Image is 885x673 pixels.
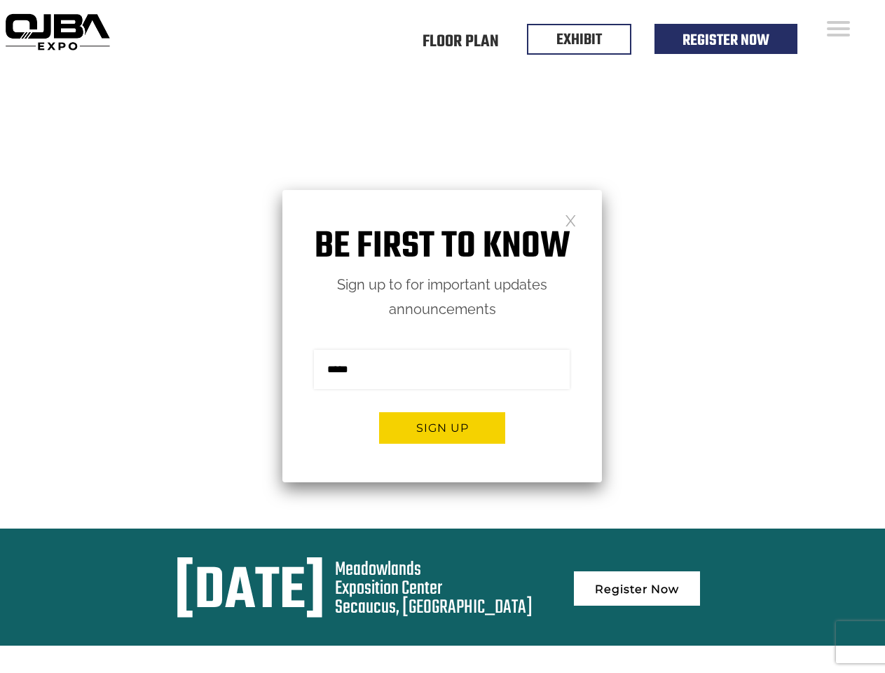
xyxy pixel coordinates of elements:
[335,560,533,617] div: Meadowlands Exposition Center Secaucus, [GEOGRAPHIC_DATA]
[282,273,602,322] p: Sign up to for important updates announcements
[556,28,602,52] a: EXHIBIT
[174,560,325,625] div: [DATE]
[565,214,577,226] a: Close
[574,571,700,606] a: Register Now
[282,225,602,269] h1: Be first to know
[682,29,769,53] a: Register Now
[379,412,505,444] button: Sign up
